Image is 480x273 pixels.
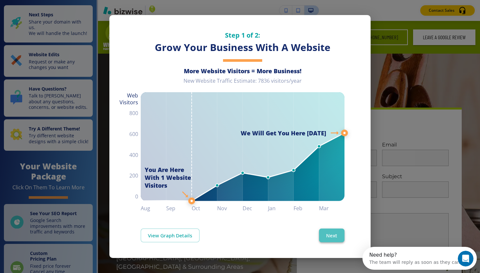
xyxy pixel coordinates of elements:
h6: Aug [141,204,166,213]
div: Need help? [7,6,98,11]
div: Open Intercom Messenger [3,3,117,21]
h6: Jan [268,204,294,213]
button: Next [319,229,344,242]
a: View Graph Details [141,229,200,242]
h6: Nov [217,204,243,213]
h6: More Website Visitors = More Business! [141,67,344,75]
h6: Dec [243,204,268,213]
iframe: Intercom live chat [458,251,473,266]
h6: Mar [319,204,344,213]
h5: Step 1 of 2: [141,31,344,40]
h6: Oct [192,204,217,213]
div: The team will reply as soon as they can [7,11,98,18]
iframe: Intercom live chat discovery launcher [362,247,477,270]
h6: Sep [166,204,192,213]
h6: Feb [294,204,319,213]
h3: Grow Your Business With A Website [141,41,344,54]
div: New Website Traffic Estimate: 7836 visitors/year [141,77,344,90]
